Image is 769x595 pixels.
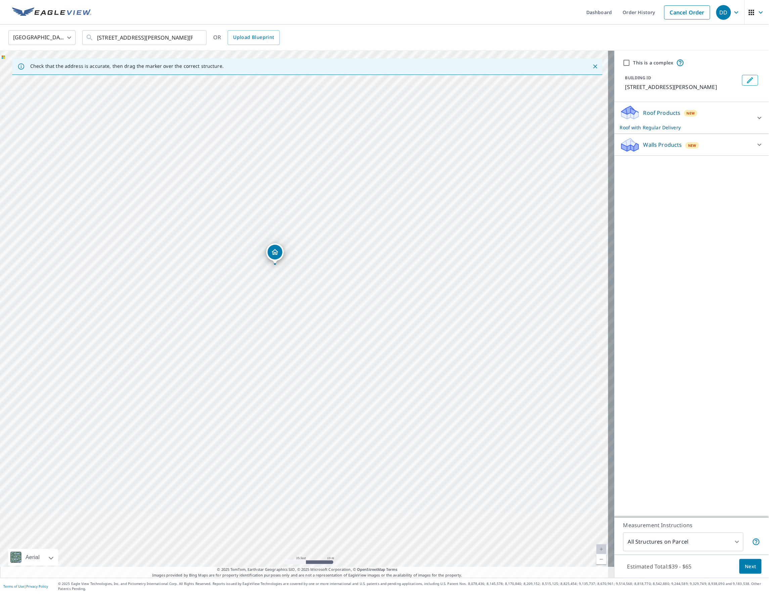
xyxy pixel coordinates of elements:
p: Measurement Instructions [623,521,760,529]
a: OpenStreetMap [357,567,385,572]
button: Edit building 1 [742,75,758,86]
span: New [688,143,696,148]
a: Terms of Use [3,584,24,589]
p: BUILDING ID [625,75,651,81]
p: Estimated Total: $39 - $65 [622,559,697,574]
span: Upload Blueprint [233,33,274,42]
p: | [3,585,48,589]
input: Search by address or latitude-longitude [97,28,193,47]
a: Upload Blueprint [228,30,279,45]
a: Current Level 20, Zoom In Disabled [596,544,606,554]
span: Your report will include each building or structure inside the parcel boundary. In some cases, du... [752,538,760,546]
a: Current Level 20, Zoom Out [596,554,606,564]
button: Next [739,559,762,574]
label: This is a complex [633,59,674,66]
span: New [687,110,695,116]
p: Roof with Regular Delivery [620,124,752,131]
p: Walls Products [643,141,682,149]
p: © 2025 Eagle View Technologies, Inc. and Pictometry International Corp. All Rights Reserved. Repo... [58,582,766,592]
p: [STREET_ADDRESS][PERSON_NAME] [625,83,739,91]
span: © 2025 TomTom, Earthstar Geographics SIO, © 2025 Microsoft Corporation, © [217,567,398,573]
div: OR [213,30,280,45]
div: [GEOGRAPHIC_DATA] [8,28,76,47]
img: EV Logo [12,7,91,17]
span: Next [745,562,756,571]
div: Walls ProductsNew [620,137,764,153]
a: Privacy Policy [26,584,48,589]
p: Check that the address is accurate, then drag the marker over the correct structure. [30,63,224,69]
a: Terms [387,567,398,572]
div: All Structures on Parcel [623,533,743,551]
div: Aerial [8,549,58,566]
div: Roof ProductsNewRoof with Regular Delivery [620,105,764,131]
div: Dropped pin, building 1, Residential property, 118 Gillette Dr Franklin, TN 37069 [266,243,284,264]
p: Roof Products [643,109,681,117]
button: Close [591,62,600,71]
div: Aerial [24,549,42,566]
a: Cancel Order [664,5,710,19]
div: DD [716,5,731,20]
